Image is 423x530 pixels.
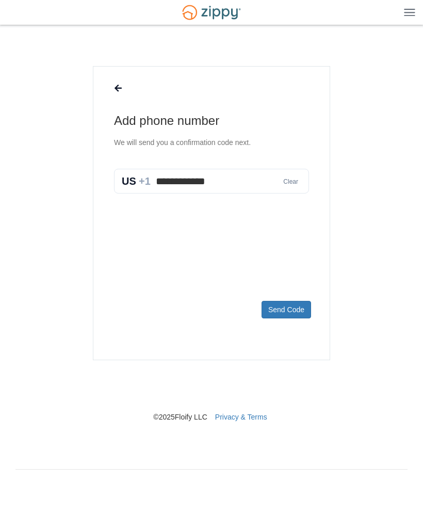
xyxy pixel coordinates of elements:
[262,301,311,318] button: Send Code
[176,1,247,25] img: Logo
[114,137,309,148] p: We will send you a confirmation code next.
[15,360,408,422] nav: © 2025 Floify LLC
[114,113,309,129] h1: Add phone number
[215,413,267,421] a: Privacy & Terms
[404,8,415,16] img: Mobile Dropdown Menu
[280,177,301,187] button: Clear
